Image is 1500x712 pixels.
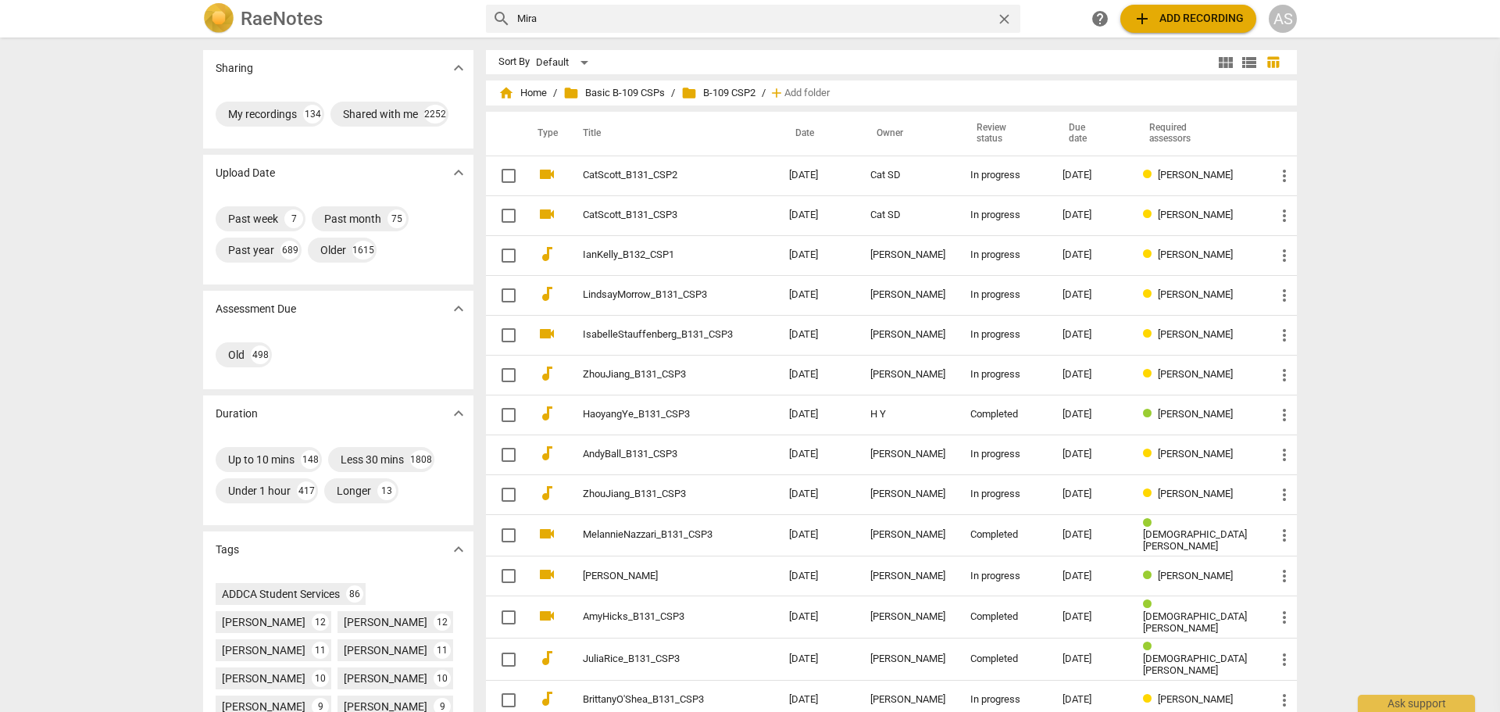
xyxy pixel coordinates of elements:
[1158,328,1233,340] span: [PERSON_NAME]
[312,670,329,687] div: 10
[1275,206,1294,225] span: more_vert
[228,347,245,363] div: Old
[1143,328,1158,340] span: Review status: in progress
[583,571,733,582] a: [PERSON_NAME]
[1214,51,1237,74] button: Tile view
[1275,286,1294,305] span: more_vert
[1158,570,1233,581] span: [PERSON_NAME]
[970,209,1037,221] div: In progress
[870,529,945,541] div: [PERSON_NAME]
[537,606,556,625] span: videocam
[1358,695,1475,712] div: Ask support
[301,450,320,469] div: 148
[1237,51,1261,74] button: List view
[280,241,299,259] div: 689
[870,571,945,582] div: [PERSON_NAME]
[1062,529,1118,541] div: [DATE]
[681,85,697,101] span: folder
[870,249,945,261] div: [PERSON_NAME]
[1143,488,1158,499] span: Review status: in progress
[216,301,296,317] p: Assessment Due
[777,556,858,596] td: [DATE]
[536,50,594,75] div: Default
[777,639,858,681] td: [DATE]
[1275,526,1294,545] span: more_vert
[498,56,530,68] div: Sort By
[1143,610,1247,634] span: [DEMOGRAPHIC_DATA][PERSON_NAME]
[1062,329,1118,341] div: [DATE]
[449,404,468,423] span: expand_more
[583,449,733,460] a: AndyBall_B131_CSP3
[1143,368,1158,380] span: Review status: in progress
[434,614,451,631] div: 12
[563,85,579,101] span: folder
[970,488,1037,500] div: In progress
[1158,209,1233,220] span: [PERSON_NAME]
[583,529,733,541] a: MelannieNazzari_B131_CSP3
[564,112,777,156] th: Title
[537,404,556,423] span: audiotrack
[870,209,945,221] div: Cat SD
[777,596,858,639] td: [DATE]
[583,329,733,341] a: IsabelleStauffenberg_B131_CSP3
[1158,288,1233,300] span: [PERSON_NAME]
[970,694,1037,706] div: In progress
[583,369,733,381] a: ZhouJiang_B131_CSP3
[1269,5,1297,33] button: AS
[1158,693,1233,705] span: [PERSON_NAME]
[777,395,858,435] td: [DATE]
[387,209,406,228] div: 75
[1158,169,1233,181] span: [PERSON_NAME]
[777,474,858,514] td: [DATE]
[1062,571,1118,582] div: [DATE]
[537,245,556,263] span: audiotrack
[777,156,858,195] td: [DATE]
[970,329,1037,341] div: In progress
[410,450,432,469] div: 1808
[228,452,295,467] div: Up to 10 mins
[996,11,1012,27] span: close
[344,642,427,658] div: [PERSON_NAME]
[498,85,514,101] span: home
[492,9,511,28] span: search
[203,3,473,34] a: LogoRaeNotes
[447,402,470,425] button: Show more
[1062,449,1118,460] div: [DATE]
[222,671,305,686] div: [PERSON_NAME]
[1275,166,1294,185] span: more_vert
[671,88,675,99] span: /
[777,355,858,395] td: [DATE]
[228,242,274,258] div: Past year
[784,88,830,99] span: Add folder
[203,3,234,34] img: Logo
[228,106,297,122] div: My recordings
[297,481,316,500] div: 417
[870,289,945,301] div: [PERSON_NAME]
[1275,567,1294,585] span: more_vert
[537,444,556,463] span: audiotrack
[1143,209,1158,220] span: Review status: in progress
[958,112,1050,156] th: Review status
[216,60,253,77] p: Sharing
[377,481,396,500] div: 13
[1143,408,1158,420] span: Review status: completed
[970,449,1037,460] div: In progress
[1062,209,1118,221] div: [DATE]
[1275,366,1294,385] span: more_vert
[1143,249,1158,260] span: Review status: in progress
[1062,289,1118,301] div: [DATE]
[970,409,1037,420] div: Completed
[343,106,418,122] div: Shared with me
[222,586,340,602] div: ADDCA Student Services
[583,694,733,706] a: BrittanyO'Shea_B131_CSP3
[1275,650,1294,669] span: more_vert
[970,249,1037,261] div: In progress
[583,209,733,221] a: CatScott_B131_CSP3
[1143,693,1158,705] span: Review status: in progress
[583,653,733,665] a: JuliaRice_B131_CSP3
[1062,488,1118,500] div: [DATE]
[769,85,784,101] span: add
[449,59,468,77] span: expand_more
[312,642,329,659] div: 11
[858,112,958,156] th: Owner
